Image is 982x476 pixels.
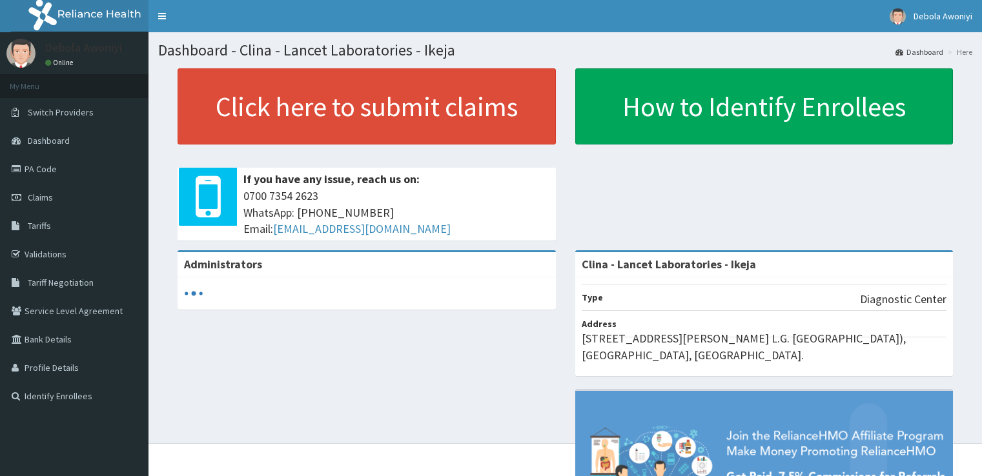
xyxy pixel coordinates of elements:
b: Administrators [184,257,262,272]
a: How to Identify Enrollees [575,68,954,144]
p: Diagnostic Center [860,291,946,308]
p: [STREET_ADDRESS][PERSON_NAME] L.G. [GEOGRAPHIC_DATA]), [GEOGRAPHIC_DATA], [GEOGRAPHIC_DATA]. [582,330,947,363]
svg: audio-loading [184,284,203,303]
a: Click here to submit claims [178,68,556,144]
b: Address [582,318,617,330]
b: If you have any issue, reach us on: [243,172,420,186]
span: Switch Providers [28,106,94,118]
img: User Image [6,39,36,68]
h1: Dashboard - Clina - Lancet Laboratories - Ikeja [158,42,972,59]
span: Dashboard [28,135,70,146]
span: 0700 7354 2623 WhatsApp: [PHONE_NUMBER] Email: [243,188,549,237]
b: Type [582,292,603,303]
a: [EMAIL_ADDRESS][DOMAIN_NAME] [273,221,451,236]
span: Claims [28,192,53,203]
a: Dashboard [895,46,943,57]
li: Here [945,46,972,57]
span: Tariffs [28,220,51,232]
p: Debola Awoniyi [45,42,122,54]
span: Debola Awoniyi [914,10,972,22]
a: Online [45,58,76,67]
span: Tariff Negotiation [28,277,94,288]
strong: Clina - Lancet Laboratories - Ikeja [582,257,756,272]
img: User Image [890,8,906,25]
